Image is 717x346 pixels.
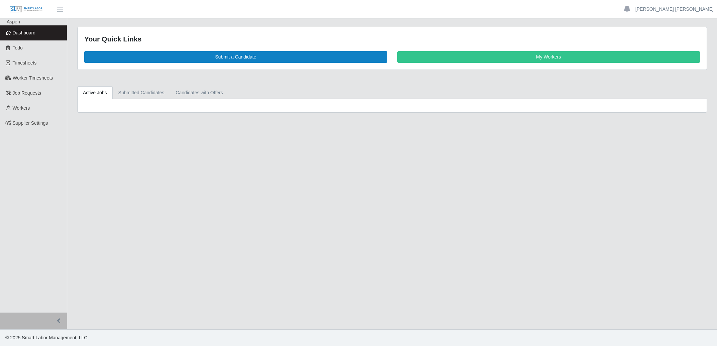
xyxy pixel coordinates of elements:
[84,34,700,44] div: Your Quick Links
[397,51,700,63] a: My Workers
[7,19,20,24] span: Aspen
[635,6,714,13] a: [PERSON_NAME] [PERSON_NAME]
[13,75,53,81] span: Worker Timesheets
[13,105,30,111] span: Workers
[170,86,228,99] a: Candidates with Offers
[84,51,387,63] a: Submit a Candidate
[13,120,48,126] span: Supplier Settings
[13,30,36,35] span: Dashboard
[77,86,113,99] a: Active Jobs
[5,335,87,340] span: © 2025 Smart Labor Management, LLC
[113,86,170,99] a: Submitted Candidates
[13,90,41,96] span: Job Requests
[13,60,37,66] span: Timesheets
[13,45,23,50] span: Todo
[9,6,43,13] img: SLM Logo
